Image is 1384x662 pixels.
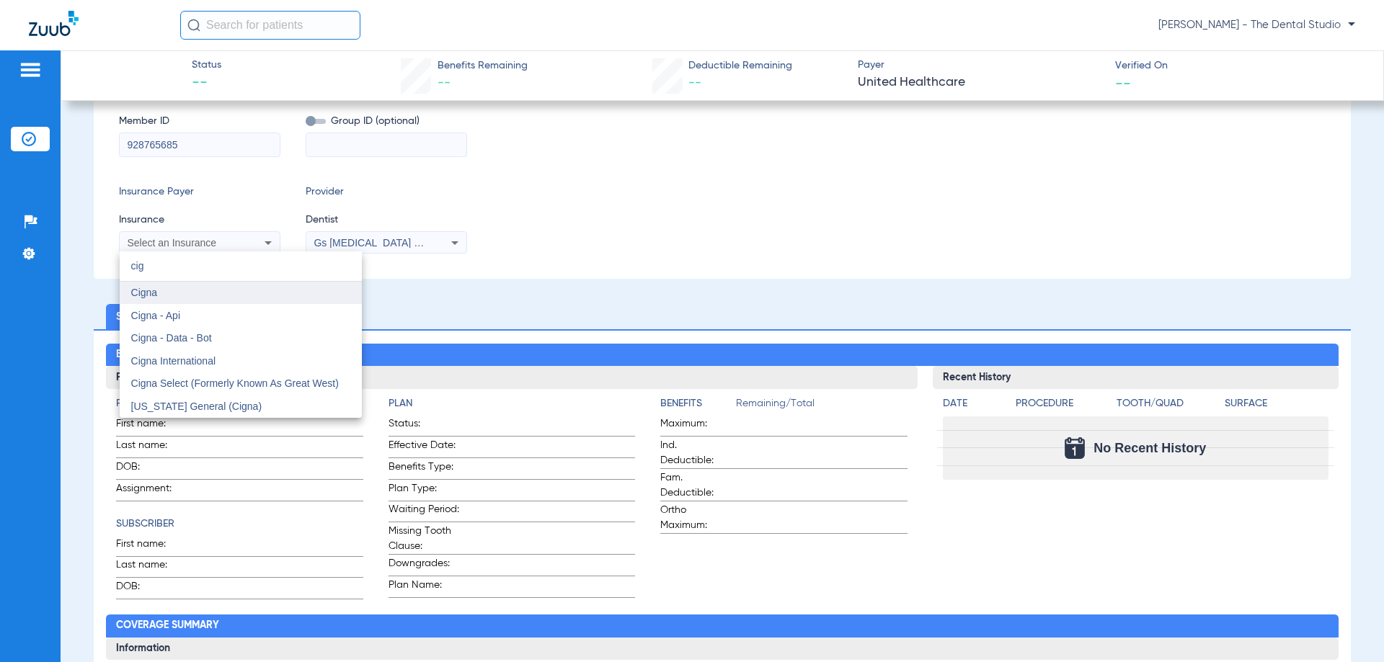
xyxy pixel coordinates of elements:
span: Cigna International [131,355,216,367]
span: Cigna [131,287,158,298]
input: dropdown search [120,251,362,281]
span: [US_STATE] General (Cigna) [131,401,262,412]
span: Cigna - Data - Bot [131,332,212,344]
span: Cigna Select (Formerly Known As Great West) [131,377,339,389]
span: Cigna - Api [131,310,180,321]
